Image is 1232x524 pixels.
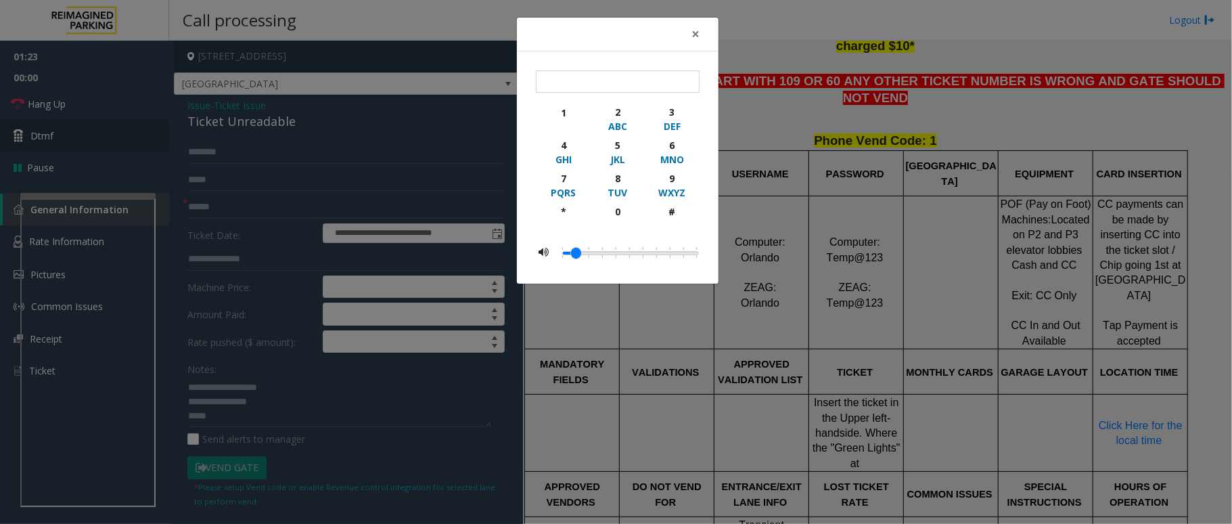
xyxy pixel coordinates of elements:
button: 6MNO [645,135,700,169]
div: JKL [599,152,636,167]
li: 0.2 [610,244,623,261]
button: 2ABC [590,102,645,135]
div: 4 [545,138,582,152]
button: 8TUV [590,169,645,202]
div: 0 [599,204,636,219]
li: 0.4 [664,244,677,261]
li: 0 [562,244,569,261]
div: WXYZ [654,185,691,200]
li: 0.05 [569,244,583,261]
div: 8 [599,171,636,185]
button: 4GHI [536,135,591,169]
div: MNO [654,152,691,167]
button: 0 [590,202,645,234]
li: 0.35 [650,244,664,261]
button: 1 [536,102,591,135]
div: 6 [654,138,691,152]
button: 7PQRS [536,169,591,202]
li: 0.1 [583,244,596,261]
button: 3DEF [645,102,700,135]
div: # [654,204,691,219]
div: DEF [654,119,691,133]
div: GHI [545,152,582,167]
div: PQRS [545,185,582,200]
span: × [691,24,700,43]
button: 9WXYZ [645,169,700,202]
div: TUV [599,185,636,200]
div: ABC [599,119,636,133]
li: 0.5 [691,244,697,261]
button: # [645,202,700,234]
li: 0.3 [637,244,650,261]
div: 5 [599,138,636,152]
div: 1 [545,106,582,120]
li: 0.25 [623,244,637,261]
div: 7 [545,171,582,185]
button: 5JKL [590,135,645,169]
li: 0.45 [677,244,691,261]
div: 9 [654,171,691,185]
a: Drag [571,248,581,259]
button: Close [682,18,709,51]
div: 2 [599,105,636,119]
div: 3 [654,105,691,119]
li: 0.15 [596,244,610,261]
